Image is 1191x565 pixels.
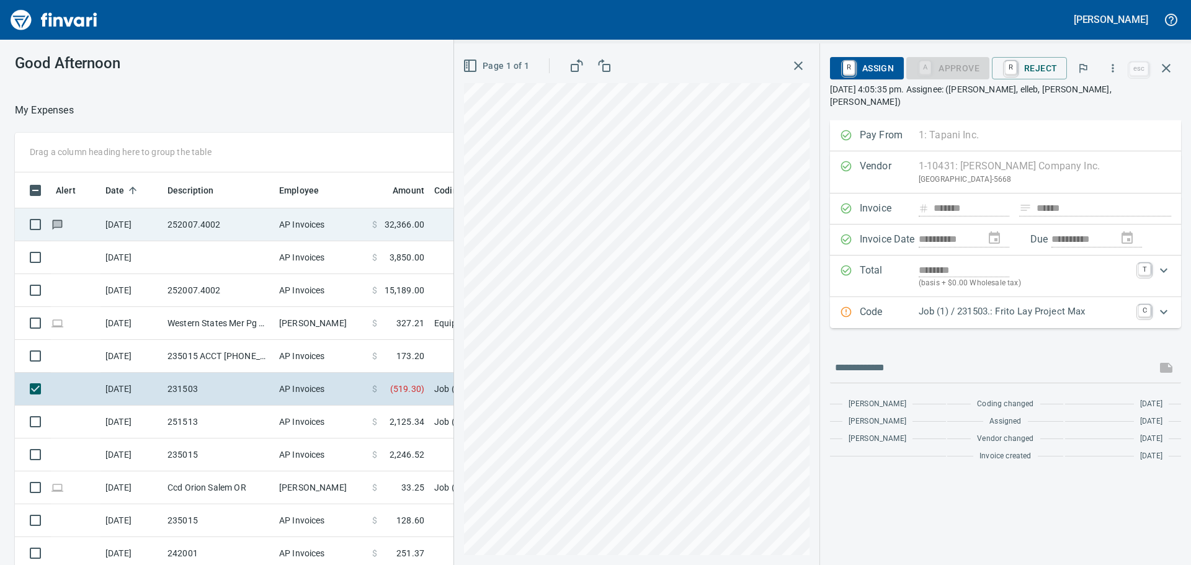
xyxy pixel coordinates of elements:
[1069,55,1097,82] button: Flag
[390,416,424,428] span: 2,125.34
[372,448,377,461] span: $
[100,406,163,438] td: [DATE]
[15,103,74,118] p: My Expenses
[1138,263,1151,275] a: T
[849,416,906,428] span: [PERSON_NAME]
[372,514,377,527] span: $
[979,450,1032,463] span: Invoice created
[434,183,463,198] span: Coding
[429,406,739,438] td: Job (1) / 251513.: [DEMOGRAPHIC_DATA]-Fil-A [GEOGRAPHIC_DATA]
[830,297,1181,328] div: Expand
[434,183,479,198] span: Coding
[372,350,377,362] span: $
[849,398,906,411] span: [PERSON_NAME]
[1151,353,1181,383] span: This records your message into the invoice and notifies anyone mentioned
[274,274,367,307] td: AP Invoices
[906,62,989,73] div: Job Phase required
[429,471,739,504] td: Job (1) / 256622.: Buttercreek Emergancy Repairs / 14. 02.: September Emergacny Repairs / 5: Other
[100,274,163,307] td: [DATE]
[396,514,424,527] span: 128.60
[105,183,141,198] span: Date
[372,481,377,494] span: $
[163,307,274,340] td: Western States Mer Pg Meridian ID
[56,183,76,198] span: Alert
[51,319,64,327] span: Online transaction
[390,448,424,461] span: 2,246.52
[279,183,335,198] span: Employee
[460,55,534,78] button: Page 1 of 1
[390,251,424,264] span: 3,850.00
[163,208,274,241] td: 252007.4002
[274,241,367,274] td: AP Invoices
[1140,450,1162,463] span: [DATE]
[274,471,367,504] td: [PERSON_NAME]
[56,183,92,198] span: Alert
[100,241,163,274] td: [DATE]
[919,305,1131,319] p: Job (1) / 231503.: Frito Lay Project Max
[274,208,367,241] td: AP Invoices
[1140,433,1162,445] span: [DATE]
[274,438,367,471] td: AP Invoices
[919,277,1131,290] p: (basis + $0.00 Wholesale tax)
[396,547,424,559] span: 251.37
[163,471,274,504] td: Ccd Orion Salem OR
[830,83,1181,108] p: [DATE] 4:05:35 pm. Assignee: ([PERSON_NAME], elleb, [PERSON_NAME], [PERSON_NAME])
[167,183,230,198] span: Description
[989,416,1021,428] span: Assigned
[100,471,163,504] td: [DATE]
[163,406,274,438] td: 251513
[977,398,1033,411] span: Coding changed
[167,183,214,198] span: Description
[1140,398,1162,411] span: [DATE]
[429,307,739,340] td: Equipment (1) / 8430032: [PERSON_NAME] GPS on 9610059 / 32: GPS System / 2: Parts/Other
[860,305,919,321] p: Code
[100,504,163,537] td: [DATE]
[274,504,367,537] td: AP Invoices
[372,416,377,428] span: $
[15,103,74,118] nav: breadcrumb
[279,183,319,198] span: Employee
[992,57,1067,79] button: RReject
[977,433,1033,445] span: Vendor changed
[163,504,274,537] td: 235015
[830,57,904,79] button: RAssign
[1130,62,1148,76] a: esc
[465,58,529,74] span: Page 1 of 1
[163,340,274,373] td: 235015 ACCT [PHONE_NUMBER]
[860,263,919,290] p: Total
[372,547,377,559] span: $
[100,208,163,241] td: [DATE]
[840,58,894,79] span: Assign
[1099,55,1126,82] button: More
[163,438,274,471] td: 235015
[372,218,377,231] span: $
[274,307,367,340] td: [PERSON_NAME]
[393,183,424,198] span: Amount
[30,146,212,158] p: Drag a column heading here to group the table
[429,373,739,406] td: Job (1) / 231503.: Frito Lay Project Max
[274,373,367,406] td: AP Invoices
[163,274,274,307] td: 252007.4002
[1126,53,1181,83] span: Close invoice
[396,350,424,362] span: 173.20
[1071,10,1151,29] button: [PERSON_NAME]
[15,55,279,72] h3: Good Afternoon
[7,5,100,35] img: Finvari
[163,373,274,406] td: 231503
[401,481,424,494] span: 33.25
[100,340,163,373] td: [DATE]
[377,183,424,198] span: Amount
[390,383,424,395] span: ( 519.30 )
[372,251,377,264] span: $
[51,220,64,228] span: Has messages
[1074,13,1148,26] h5: [PERSON_NAME]
[100,307,163,340] td: [DATE]
[274,340,367,373] td: AP Invoices
[372,284,377,296] span: $
[105,183,125,198] span: Date
[372,383,377,395] span: $
[849,433,906,445] span: [PERSON_NAME]
[1005,61,1017,74] a: R
[1138,305,1151,317] a: C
